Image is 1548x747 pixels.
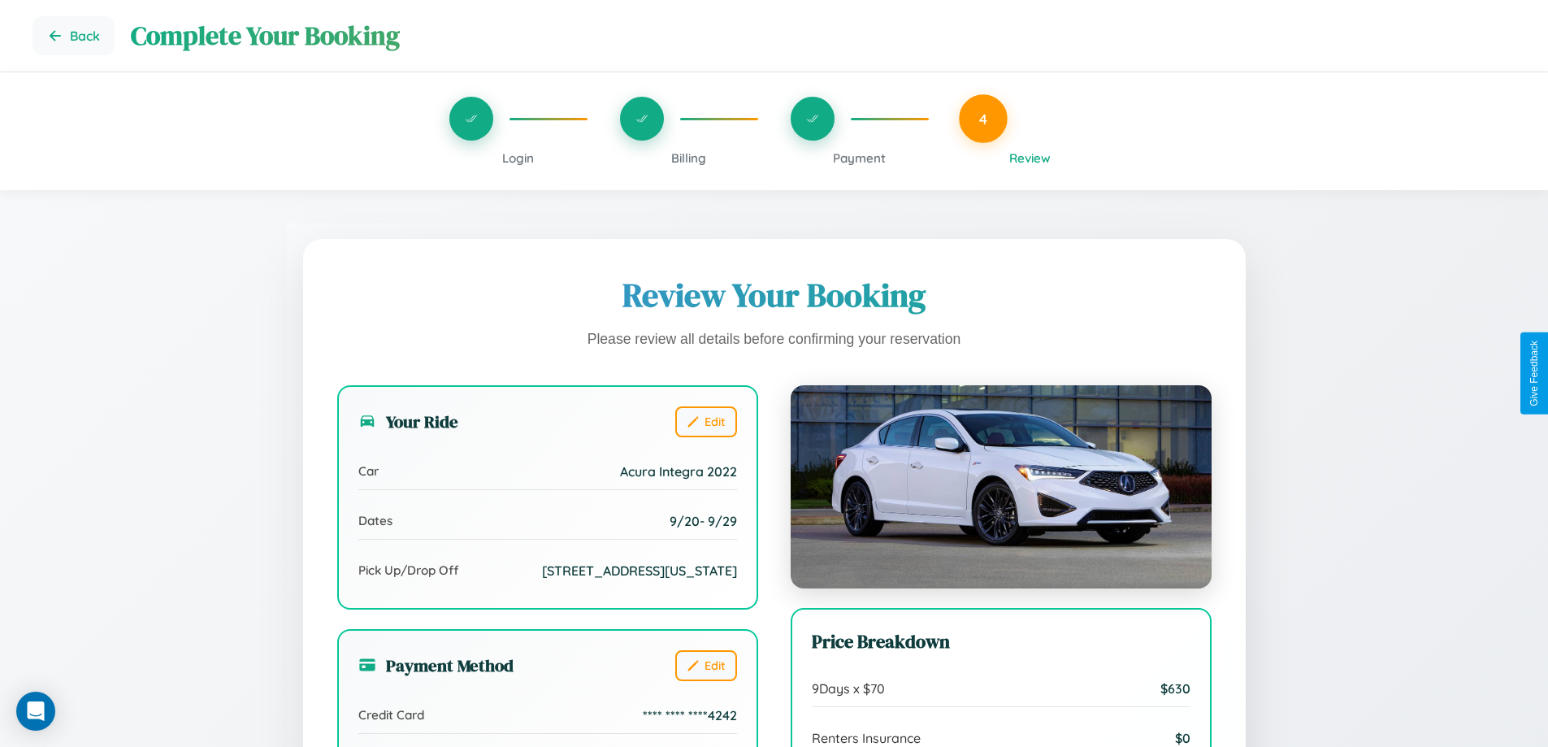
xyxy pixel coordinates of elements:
span: Credit Card [358,707,424,723]
span: [STREET_ADDRESS][US_STATE] [542,562,737,579]
h1: Review Your Booking [337,273,1212,317]
button: Edit [675,406,737,437]
span: Car [358,463,379,479]
p: Please review all details before confirming your reservation [337,327,1212,353]
img: Acura Integra [791,385,1212,588]
span: Payment [833,150,886,166]
span: 9 Days x $ 70 [812,680,885,697]
span: Billing [671,150,706,166]
h3: Payment Method [358,654,514,677]
span: Review [1009,150,1051,166]
h3: Price Breakdown [812,629,1190,654]
span: 4 [979,110,987,128]
span: Renters Insurance [812,730,921,746]
span: $ 630 [1160,680,1190,697]
h3: Your Ride [358,410,458,433]
span: Login [502,150,534,166]
span: Pick Up/Drop Off [358,562,459,578]
span: Dates [358,513,392,528]
h1: Complete Your Booking [131,18,1515,54]
button: Edit [675,650,737,681]
span: Acura Integra 2022 [620,463,737,480]
button: Go back [33,16,115,55]
div: Give Feedback [1528,341,1540,406]
div: Open Intercom Messenger [16,692,55,731]
span: $ 0 [1175,730,1190,746]
span: 9 / 20 - 9 / 29 [670,513,737,529]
